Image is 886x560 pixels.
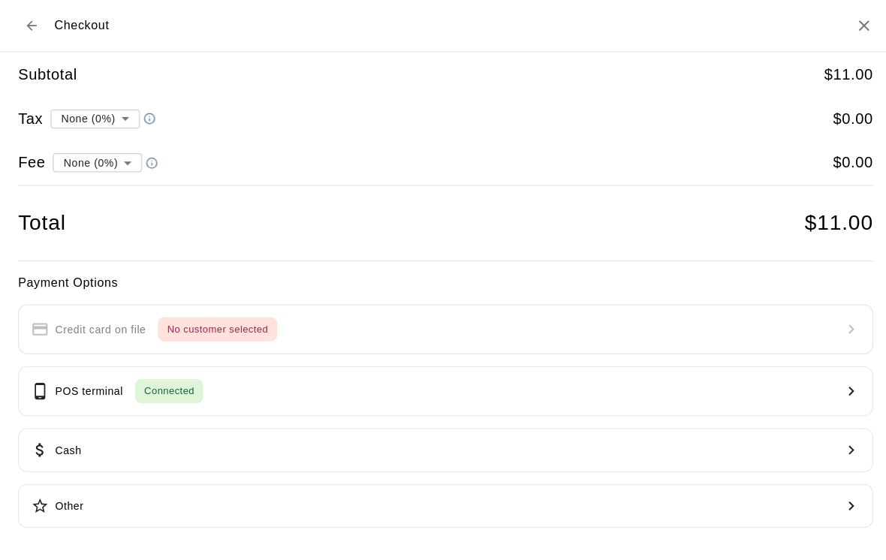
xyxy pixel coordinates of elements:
[18,426,868,469] button: Cash
[50,104,139,131] div: None (0%)
[828,152,868,172] h5: $ 0.00
[18,64,77,84] h5: Subtotal
[18,12,109,39] div: Checkout
[55,440,81,456] p: Cash
[18,152,45,172] h5: Fee
[850,17,868,35] button: Close
[55,381,122,397] p: POS terminal
[800,209,868,235] h4: $ 11.00
[18,108,43,128] h5: Tax
[55,495,83,511] p: Other
[819,64,868,84] h5: $ 11.00
[134,381,202,398] span: Connected
[18,481,868,525] button: Other
[18,272,868,291] h6: Payment Options
[18,209,65,235] h4: Total
[53,148,141,176] div: None (0%)
[828,108,868,128] h5: $ 0.00
[18,12,45,39] button: Back to cart
[18,364,868,414] button: POS terminalConnected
